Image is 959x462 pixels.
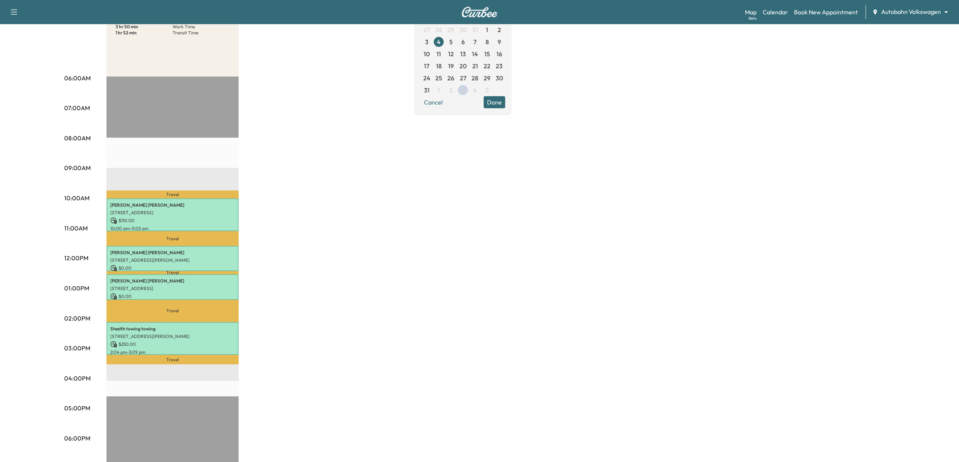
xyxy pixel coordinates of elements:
p: 10:00AM [64,193,89,203]
span: 10 [424,49,430,58]
span: 28 [472,74,478,83]
p: [PERSON_NAME] [PERSON_NAME] [110,250,235,256]
p: Stealth towing towing [110,326,235,332]
p: 06:00PM [64,434,90,443]
p: 04:00PM [64,374,91,383]
span: 1 [438,86,440,95]
span: 20 [459,61,467,71]
button: Cancel [421,96,446,108]
span: 5 [486,86,489,95]
p: 01:00PM [64,284,89,293]
span: 15 [484,49,490,58]
span: 3 [461,86,465,95]
span: 1 [486,25,488,34]
span: 27 [460,74,466,83]
img: Curbee Logo [461,7,498,17]
p: 09:00AM [64,163,91,172]
p: Travel [106,231,239,246]
span: 24 [423,74,430,83]
a: MapBeta [745,8,757,17]
p: 10:00 am - 11:05 am [110,226,235,232]
p: [STREET_ADDRESS] [110,210,235,216]
span: Autobahn Volkswagen [881,8,941,16]
span: 13 [460,49,466,58]
p: [PERSON_NAME] [PERSON_NAME] [110,202,235,208]
p: Travel [106,190,239,198]
p: $ 0.00 [110,265,235,272]
span: 21 [472,61,478,71]
span: 31 [424,86,430,95]
p: 06:00AM [64,74,91,83]
span: 25 [435,74,442,83]
span: 26 [447,74,454,83]
span: 22 [484,61,490,71]
p: Travel [106,300,239,322]
span: 6 [461,37,465,46]
div: Beta [749,15,757,21]
p: Work Time [173,24,230,30]
span: 30 [459,25,467,34]
span: 28 [435,25,442,34]
span: 3 [425,37,429,46]
p: 11:00AM [64,224,88,233]
span: 5 [449,37,453,46]
span: 8 [486,37,489,46]
p: $ 110.00 [110,217,235,224]
p: 08:00AM [64,134,91,143]
span: 7 [473,37,476,46]
span: 16 [496,49,502,58]
span: 30 [496,74,503,83]
p: 07:00AM [64,103,90,112]
p: 03:00PM [64,344,90,353]
a: Calendar [763,8,788,17]
span: 31 [472,25,478,34]
span: 4 [437,37,441,46]
p: 05:00PM [64,404,90,413]
a: Book New Appointment [794,8,858,17]
button: Done [484,96,505,108]
span: 4 [473,86,477,95]
span: 9 [498,37,501,46]
p: [STREET_ADDRESS][PERSON_NAME] [110,257,235,263]
span: 11 [436,49,441,58]
p: $ 250.00 [110,341,235,348]
span: 27 [424,25,430,34]
p: Transit Time [173,30,230,36]
span: 17 [424,61,429,71]
p: 3 hr 50 min [116,24,173,30]
span: 2 [498,25,501,34]
p: 1 hr 52 min [116,30,173,36]
p: [STREET_ADDRESS] [110,285,235,292]
span: 12 [448,49,454,58]
span: 19 [448,61,454,71]
span: 18 [436,61,442,71]
p: Travel [106,271,239,274]
span: 29 [484,74,490,83]
p: 2:04 pm - 3:09 pm [110,349,235,355]
p: 12:00PM [64,253,88,262]
p: 02:00PM [64,314,90,323]
span: 29 [447,25,454,34]
span: 2 [449,86,453,95]
span: 14 [472,49,478,58]
p: [PERSON_NAME] [PERSON_NAME] [110,278,235,284]
span: 23 [496,61,503,71]
p: Travel [106,355,239,364]
p: [STREET_ADDRESS][PERSON_NAME] [110,333,235,339]
p: $ 0.00 [110,293,235,300]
